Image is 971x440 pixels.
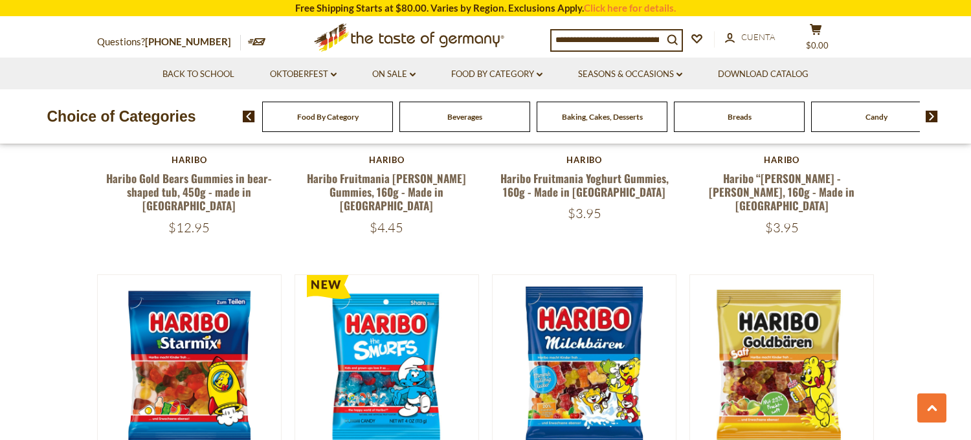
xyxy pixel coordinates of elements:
[243,111,255,122] img: previous arrow
[97,155,282,165] div: Haribo
[145,36,231,47] a: [PHONE_NUMBER]
[765,219,799,236] span: $3.95
[578,67,682,82] a: Seasons & Occasions
[741,32,775,42] span: Cuenta
[97,34,241,50] p: Questions?
[492,155,676,165] div: Haribo
[162,67,234,82] a: Back to School
[270,67,337,82] a: Oktoberfest
[372,67,416,82] a: On Sale
[168,219,210,236] span: $12.95
[447,112,482,122] a: Beverages
[728,112,752,122] a: Breads
[806,40,829,50] span: $0.00
[297,112,359,122] a: Food By Category
[689,155,874,165] div: Haribo
[926,111,938,122] img: next arrow
[370,219,403,236] span: $4.45
[307,170,466,214] a: Haribo Fruitmania [PERSON_NAME] Gummies, 160g - Made in [GEOGRAPHIC_DATA]
[295,155,479,165] div: Haribo
[718,67,809,82] a: Download Catalog
[584,2,676,14] a: Click here for details.
[796,23,835,56] button: $0.00
[725,30,775,45] a: Cuenta
[562,112,643,122] a: Baking, Cakes, Desserts
[709,170,854,214] a: Haribo “[PERSON_NAME] - [PERSON_NAME], 160g - Made in [GEOGRAPHIC_DATA]
[865,112,887,122] a: Candy
[106,170,272,214] a: Haribo Gold Bears Gummies in bear-shaped tub, 450g - made in [GEOGRAPHIC_DATA]
[568,205,601,221] span: $3.95
[451,67,542,82] a: Food By Category
[500,170,669,200] a: Haribo Fruitmania Yoghurt Gummies, 160g - Made in [GEOGRAPHIC_DATA]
